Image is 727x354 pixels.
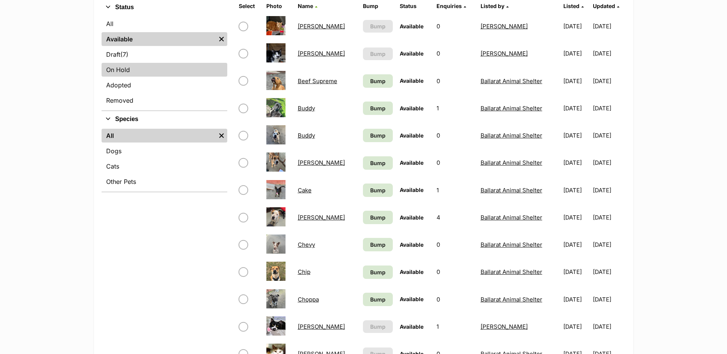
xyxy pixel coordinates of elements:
span: Bump [370,50,386,58]
td: 0 [433,259,476,285]
a: Remove filter [216,32,227,46]
div: Species [102,127,227,192]
a: Bump [363,129,393,142]
button: Status [102,2,227,12]
span: Bump [370,268,386,276]
a: [PERSON_NAME] [481,23,528,30]
td: 1 [433,177,476,203]
a: Enquiries [437,3,466,9]
span: Bump [370,186,386,194]
span: Available [400,105,423,111]
button: Bump [363,320,393,333]
a: Bump [363,238,393,251]
td: [DATE] [593,68,625,94]
span: Available [400,50,423,57]
a: On Hold [102,63,227,77]
span: Available [400,159,423,166]
a: Remove filter [216,129,227,143]
td: [DATE] [560,231,592,258]
a: [PERSON_NAME] [481,323,528,330]
a: Cats [102,159,227,173]
td: [DATE] [560,13,592,39]
span: Available [400,23,423,29]
td: [DATE] [593,122,625,149]
td: [DATE] [593,313,625,340]
a: Draft [102,48,227,61]
span: Available [400,132,423,139]
a: [PERSON_NAME] [481,50,528,57]
td: [DATE] [560,149,592,176]
td: [DATE] [593,13,625,39]
td: [DATE] [560,177,592,203]
a: Removed [102,93,227,107]
span: Bump [370,213,386,221]
td: [DATE] [560,40,592,67]
a: Other Pets [102,175,227,188]
span: Available [400,296,423,302]
td: [DATE] [560,122,592,149]
a: Buddy [298,132,315,139]
a: Ballarat Animal Shelter [481,159,542,166]
td: [DATE] [560,95,592,121]
span: Listed by [481,3,504,9]
td: 0 [433,122,476,149]
a: Choppa [298,296,319,303]
td: [DATE] [593,259,625,285]
td: [DATE] [593,95,625,121]
td: 0 [433,231,476,258]
a: Ballarat Animal Shelter [481,105,542,112]
td: [DATE] [560,286,592,313]
span: Available [400,187,423,193]
a: Bump [363,211,393,224]
span: Bump [370,323,386,331]
a: Chip [298,268,310,275]
td: [DATE] [560,68,592,94]
span: Bump [370,295,386,303]
a: Bump [363,265,393,279]
a: Buddy [298,105,315,112]
a: Ballarat Animal Shelter [481,187,542,194]
div: Status [102,15,227,110]
td: [DATE] [593,204,625,231]
a: Bump [363,184,393,197]
td: 0 [433,40,476,67]
a: Available [102,32,216,46]
span: Available [400,269,423,275]
td: 0 [433,286,476,313]
a: [PERSON_NAME] [298,50,345,57]
a: Ballarat Animal Shelter [481,214,542,221]
span: Bump [370,104,386,112]
a: Bump [363,74,393,88]
td: [DATE] [560,204,592,231]
a: Ballarat Animal Shelter [481,241,542,248]
td: 1 [433,313,476,340]
a: Updated [593,3,619,9]
a: Listed by [481,3,509,9]
td: 0 [433,13,476,39]
td: 4 [433,204,476,231]
a: All [102,129,216,143]
span: Listed [563,3,579,9]
td: [DATE] [593,286,625,313]
td: 0 [433,149,476,176]
a: [PERSON_NAME] [298,323,345,330]
a: Adopted [102,78,227,92]
span: Name [298,3,313,9]
a: Beef Supreme [298,77,337,85]
td: [DATE] [593,177,625,203]
button: Bump [363,20,393,33]
span: Updated [593,3,615,9]
a: Bump [363,156,393,170]
a: Ballarat Animal Shelter [481,77,542,85]
a: [PERSON_NAME] [298,159,345,166]
a: Dogs [102,144,227,158]
a: Bump [363,293,393,306]
span: Available [400,323,423,330]
td: [DATE] [560,313,592,340]
a: Cake [298,187,312,194]
a: Ballarat Animal Shelter [481,132,542,139]
a: All [102,17,227,31]
a: [PERSON_NAME] [298,23,345,30]
td: 0 [433,68,476,94]
td: 1 [433,95,476,121]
